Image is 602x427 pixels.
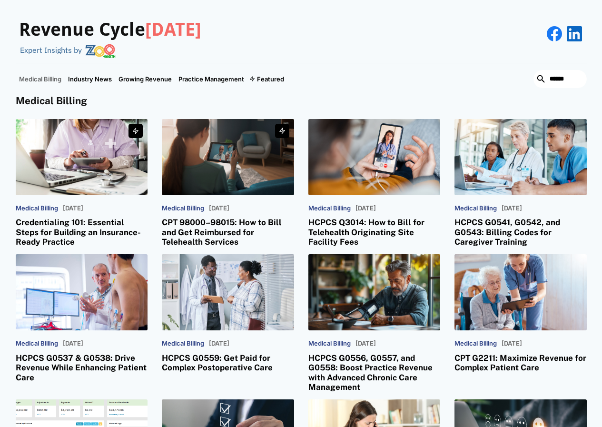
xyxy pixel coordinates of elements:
p: Medical Billing [454,340,497,348]
a: Practice Management [175,63,247,95]
a: Medical Billing[DATE]Credentialing 101: Essential Steps for Building an Insurance-Ready Practice [16,119,148,247]
a: Industry News [65,63,115,95]
h3: CPT 98000–98015: How to Bill and Get Reimbursed for Telehealth Services [162,218,294,247]
a: Medical Billing[DATE]CPT G2211: Maximize Revenue for Complex Patient Care [454,254,587,372]
a: Revenue Cycle[DATE]Expert Insights by [16,10,201,58]
p: Medical Billing [16,340,58,348]
h3: Credentialing 101: Essential Steps for Building an Insurance-Ready Practice [16,218,148,247]
h3: HCPCS G0537 & G0538: Drive Revenue While Enhancing Patient Care [16,353,148,382]
p: Medical Billing [454,205,497,212]
p: [DATE] [355,340,376,348]
div: Featured [257,75,284,83]
h3: HCPCS G0556, G0557, and G0558: Boost Practice Revenue with Advanced Chronic Care Management [308,353,441,392]
p: [DATE] [209,340,229,348]
h3: HCPCS G0559: Get Paid for Complex Postoperative Care [162,353,294,373]
p: [DATE] [209,205,229,212]
h4: Medical Billing [16,95,587,107]
h3: CPT G2211: Maximize Revenue for Complex Patient Care [454,353,587,373]
a: Medical Billing[DATE]HCPCS G0537 & G0538: Drive Revenue While Enhancing Patient Care [16,254,148,382]
p: Medical Billing [308,340,351,348]
a: Medical Billing[DATE]CPT 98000–98015: How to Bill and Get Reimbursed for Telehealth Services [162,119,294,247]
p: Medical Billing [308,205,351,212]
a: Medical Billing[DATE]HCPCS G0556, G0557, and G0558: Boost Practice Revenue with Advanced Chronic ... [308,254,441,392]
div: Featured [247,63,287,95]
p: [DATE] [355,205,376,212]
h3: HCPCS Q3014: How to Bill for Telehealth Originating Site Facility Fees [308,218,441,247]
p: [DATE] [502,340,522,348]
h3: HCPCS G0541, G0542, and G0543: Billing Codes for Caregiver Training [454,218,587,247]
p: Medical Billing [16,205,58,212]
a: Medical Billing[DATE]HCPCS G0559: Get Paid for Complex Postoperative Care [162,254,294,372]
a: Medical Billing[DATE]HCPCS G0541, G0542, and G0543: Billing Codes for Caregiver Training [454,119,587,247]
p: [DATE] [502,205,522,212]
span: [DATE] [145,19,201,40]
a: Medical Billing[DATE]HCPCS Q3014: How to Bill for Telehealth Originating Site Facility Fees [308,119,441,247]
h3: Revenue Cycle [19,19,201,41]
a: Growing Revenue [115,63,175,95]
p: [DATE] [63,340,83,348]
a: Medical Billing [16,63,65,95]
p: Medical Billing [162,205,204,212]
div: Expert Insights by [20,46,82,55]
p: [DATE] [63,205,83,212]
p: Medical Billing [162,340,204,348]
